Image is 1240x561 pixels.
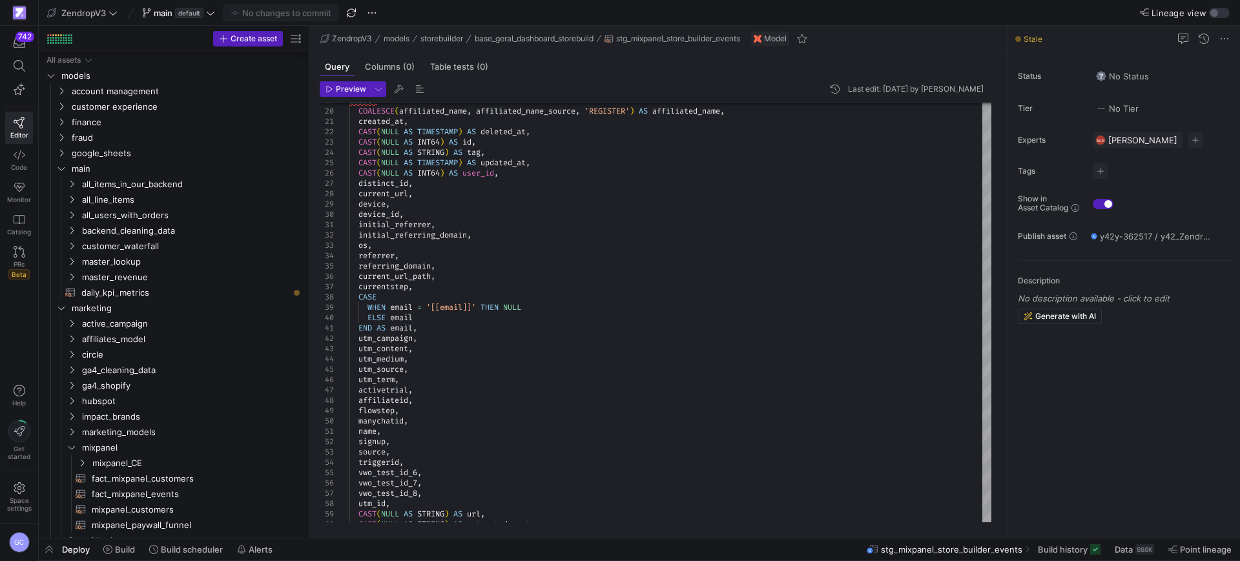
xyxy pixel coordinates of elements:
span: NULL [381,158,399,168]
span: , [395,405,399,416]
span: , [413,333,417,343]
span: ELSE [367,312,386,323]
span: utm_source [358,364,404,374]
span: , [408,385,413,395]
div: All assets [46,56,81,65]
div: 29 [320,199,334,209]
span: INT64 [417,168,440,178]
span: Monitor [7,196,31,203]
button: ZendropV3 [317,31,375,46]
div: GC [9,532,30,553]
button: base_geral_dashboard_storebuild [471,31,597,46]
button: Create asset [213,31,283,46]
button: Build [98,538,141,560]
div: 20 [320,106,334,116]
span: AS [404,127,413,137]
button: storebuilder [417,31,466,46]
button: stg_mixpanel_store_builder_events [601,31,743,46]
span: user_id [462,168,494,178]
span: marketing [72,301,302,316]
button: Generate with AI [1018,309,1102,324]
button: maindefault [139,5,218,21]
div: 37 [320,281,334,292]
span: marketing_models [82,425,302,440]
button: Preview [320,81,371,97]
span: referrer [358,250,395,261]
span: initial_referrer [358,219,431,230]
div: Press SPACE to select this row. [44,192,304,207]
span: Point lineage [1180,544,1232,555]
div: Press SPACE to select this row. [44,440,304,455]
span: created_at [358,116,404,127]
div: Press SPACE to select this row. [44,316,304,331]
div: Press SPACE to select this row. [44,424,304,440]
span: Preview [336,85,366,94]
button: models [380,31,413,46]
div: 25 [320,158,334,168]
div: 27 [320,178,334,189]
span: email [390,302,413,312]
span: AS [453,147,462,158]
a: mixpanel_paywall_funnel​​​​​​​​​​ [44,517,304,533]
button: y42y-362517 / y42_ZendropV3_main / stg_mixpanel_store_builder_events [1088,228,1217,245]
a: Catalog [5,209,33,241]
span: referring_domain [358,261,431,271]
div: 47 [320,385,334,395]
span: utm_content [358,343,408,354]
button: Help [5,379,33,413]
span: , [367,240,372,250]
div: 41 [320,323,334,333]
span: , [575,106,580,116]
div: Press SPACE to select this row. [44,300,304,316]
span: all_users_with_orders [82,208,302,223]
span: Tags [1018,167,1082,176]
span: ( [377,137,381,147]
span: Code [11,163,27,171]
span: , [404,364,408,374]
span: impact_brands [82,409,302,424]
div: Press SPACE to select this row. [44,347,304,362]
button: No tierNo Tier [1093,100,1142,117]
span: Show in Asset Catalog [1018,194,1068,212]
span: Tier [1018,104,1082,113]
div: Press SPACE to select this row. [44,409,304,424]
span: TIMESTAMP [417,127,458,137]
span: THEN [480,302,499,312]
span: master_revenue [82,270,302,285]
span: CASE [358,292,377,302]
span: AS [639,106,648,116]
span: ZendropV3 [61,8,106,18]
span: ) [440,137,444,147]
span: device [358,199,386,209]
span: , [404,416,408,426]
button: 742 [5,31,33,54]
span: ) [458,127,462,137]
div: Press SPACE to select this row. [44,207,304,223]
span: customer experience [72,99,302,114]
a: fact_mixpanel_events​​​​​​​​​​ [44,486,304,502]
div: 42 [320,333,334,343]
span: deleted_at [480,127,526,137]
span: Table tests [430,63,488,71]
span: AS [467,158,476,168]
span: , [408,395,413,405]
span: Experts [1018,136,1082,145]
span: , [720,106,725,116]
span: , [404,354,408,364]
span: AS [404,137,413,147]
span: models [61,68,302,83]
a: Spacesettings [5,476,33,518]
span: No Tier [1096,103,1139,114]
span: No Status [1096,71,1149,81]
span: affiliated_name [652,106,720,116]
span: email [390,323,413,333]
span: tag [467,147,480,158]
div: Press SPACE to select this row. [44,145,304,161]
span: y42y-362517 / y42_ZendropV3_main / stg_mixpanel_store_builder_events [1100,231,1214,241]
div: 53 [320,447,334,457]
span: all_line_items [82,192,302,207]
div: 35 [320,261,334,271]
span: Build history [1038,544,1088,555]
span: storebuilder [420,34,463,43]
span: manychatid [358,416,404,426]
